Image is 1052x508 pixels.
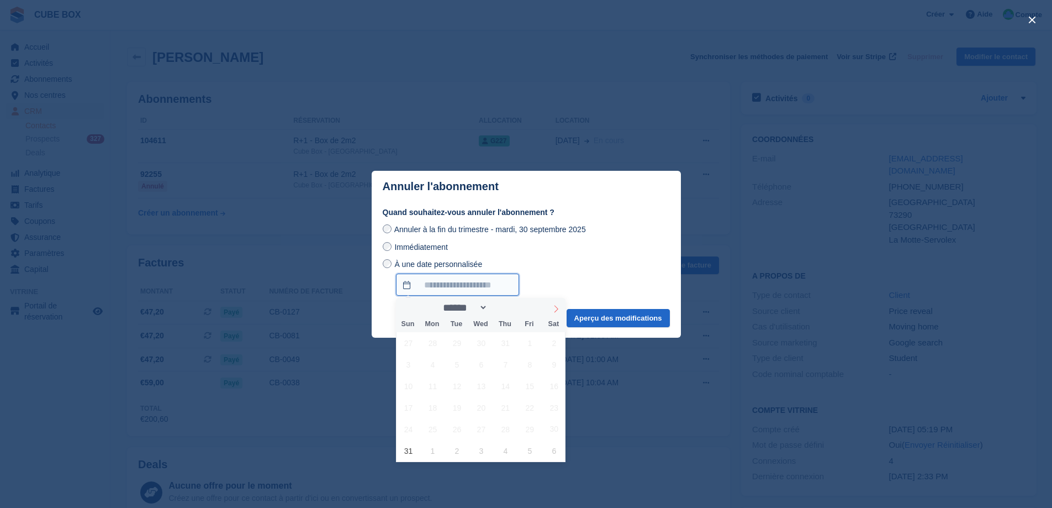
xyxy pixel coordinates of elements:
[446,440,468,462] span: September 2, 2025
[543,354,565,375] span: August 9, 2025
[543,418,565,440] span: August 30, 2025
[519,354,541,375] span: August 8, 2025
[422,397,443,418] span: August 18, 2025
[541,321,565,328] span: Sat
[394,225,586,234] span: Annuler à la fin du trimestre - mardi, 30 septembre 2025
[495,375,516,397] span: August 14, 2025
[493,321,517,328] span: Thu
[1023,11,1041,29] button: close
[446,397,468,418] span: August 19, 2025
[543,397,565,418] span: August 23, 2025
[383,180,499,193] p: Annuler l'abonnement
[446,375,468,397] span: August 12, 2025
[446,418,468,440] span: August 26, 2025
[495,332,516,354] span: July 31, 2025
[398,440,419,462] span: August 31, 2025
[383,224,392,233] input: Annuler à la fin du trimestre - mardi, 30 septembre 2025
[495,354,516,375] span: August 7, 2025
[517,321,541,328] span: Fri
[398,397,419,418] span: August 17, 2025
[471,375,492,397] span: August 13, 2025
[422,332,443,354] span: July 28, 2025
[471,354,492,375] span: August 6, 2025
[471,418,492,440] span: August 27, 2025
[519,418,541,440] span: August 29, 2025
[495,440,516,462] span: September 4, 2025
[543,440,565,462] span: September 6, 2025
[543,375,565,397] span: August 16, 2025
[471,440,492,462] span: September 3, 2025
[439,302,488,313] select: Month
[519,375,541,397] span: August 15, 2025
[422,418,443,440] span: August 25, 2025
[468,321,493,328] span: Wed
[420,321,444,328] span: Mon
[519,440,541,462] span: September 5, 2025
[543,332,565,354] span: August 2, 2025
[422,375,443,397] span: August 11, 2025
[444,321,468,328] span: Tue
[383,259,392,268] input: À une date personnalisée
[495,418,516,440] span: August 28, 2025
[396,321,420,328] span: Sun
[519,332,541,354] span: August 1, 2025
[396,274,519,296] input: À une date personnalisée
[398,332,419,354] span: July 27, 2025
[383,207,670,218] label: Quand souhaitez-vous annuler l'abonnement ?
[398,354,419,375] span: August 3, 2025
[567,309,670,327] button: Aperçu des modifications
[398,418,419,440] span: August 24, 2025
[488,302,522,313] input: Year
[394,243,447,252] span: Immédiatement
[471,332,492,354] span: July 30, 2025
[446,332,468,354] span: July 29, 2025
[422,440,443,462] span: September 1, 2025
[519,397,541,418] span: August 22, 2025
[398,375,419,397] span: August 10, 2025
[422,354,443,375] span: August 4, 2025
[495,397,516,418] span: August 21, 2025
[383,242,392,251] input: Immédiatement
[446,354,468,375] span: August 5, 2025
[394,260,482,269] span: À une date personnalisée
[471,397,492,418] span: August 20, 2025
